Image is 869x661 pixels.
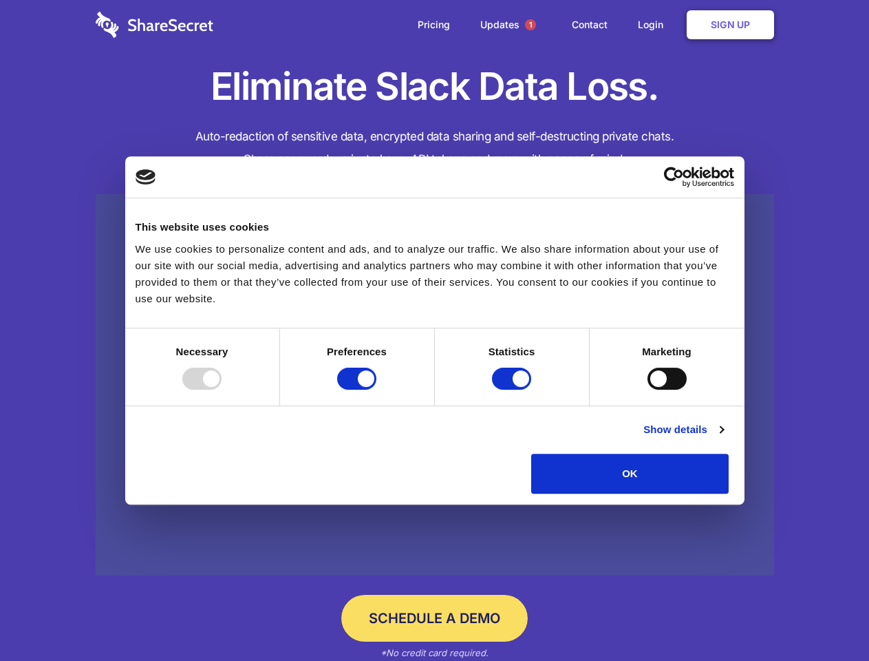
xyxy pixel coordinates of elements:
img: logo-wordmark-white-trans-d4663122ce5f474addd5e946df7df03e33cb6a1c49d2221995e7729f52c070b2.svg [96,12,213,38]
span: 1 [525,19,536,30]
strong: Necessary [176,346,228,357]
a: Show details [643,421,723,438]
a: Usercentrics Cookiebot - opens in a new window [614,167,734,187]
em: *No credit card required. [380,647,489,658]
strong: Marketing [642,346,691,357]
img: logo [136,169,156,185]
a: Wistia video thumbnail [96,194,774,576]
div: We use cookies to personalize content and ads, and to analyze our traffic. We also share informat... [136,241,734,307]
a: Pricing [404,3,464,46]
strong: Preferences [327,346,387,357]
div: This website uses cookies [136,219,734,235]
h4: Auto-redaction of sensitive data, encrypted data sharing and self-destructing private chats. Shar... [96,125,774,171]
button: OK [531,454,729,494]
a: Login [624,3,684,46]
a: Schedule a Demo [341,595,528,642]
a: Sign Up [687,10,774,39]
h1: Eliminate Slack Data Loss. [96,62,774,112]
a: Contact [558,3,621,46]
strong: Statistics [489,346,535,357]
